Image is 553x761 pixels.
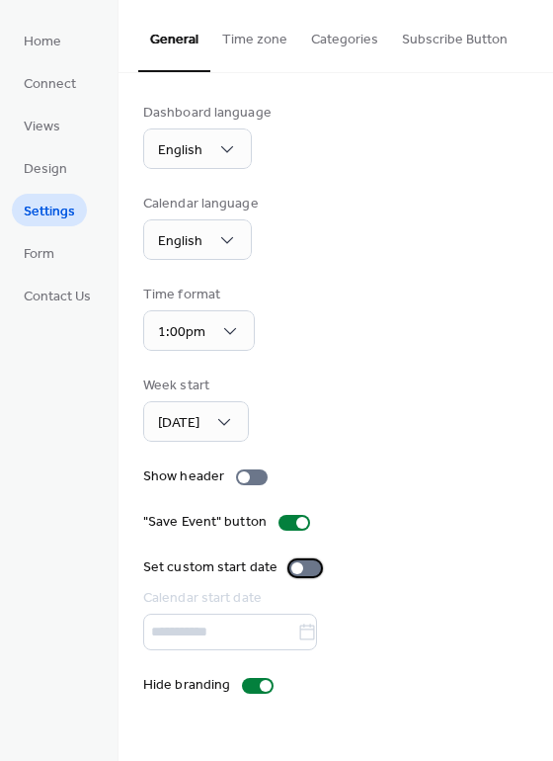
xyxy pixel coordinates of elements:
a: Connect [12,66,88,99]
span: Form [24,244,54,265]
span: Contact Us [24,287,91,307]
div: Show header [143,466,224,487]
div: Calendar start date [143,588,524,609]
div: Time format [143,285,251,305]
span: Connect [24,74,76,95]
a: Views [12,109,72,141]
a: Home [12,24,73,56]
a: Settings [12,194,87,226]
span: Settings [24,202,75,222]
span: English [158,228,202,255]
span: Home [24,32,61,52]
div: Calendar language [143,194,259,214]
span: 1:00pm [158,319,205,346]
span: English [158,137,202,164]
span: Design [24,159,67,180]
div: Dashboard language [143,103,272,124]
a: Design [12,151,79,184]
div: Hide branding [143,675,230,696]
span: [DATE] [158,410,199,437]
div: Set custom start date [143,557,277,578]
div: Week start [143,376,245,396]
a: Form [12,236,66,269]
a: Contact Us [12,279,103,311]
span: Views [24,117,60,137]
div: "Save Event" button [143,512,267,533]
